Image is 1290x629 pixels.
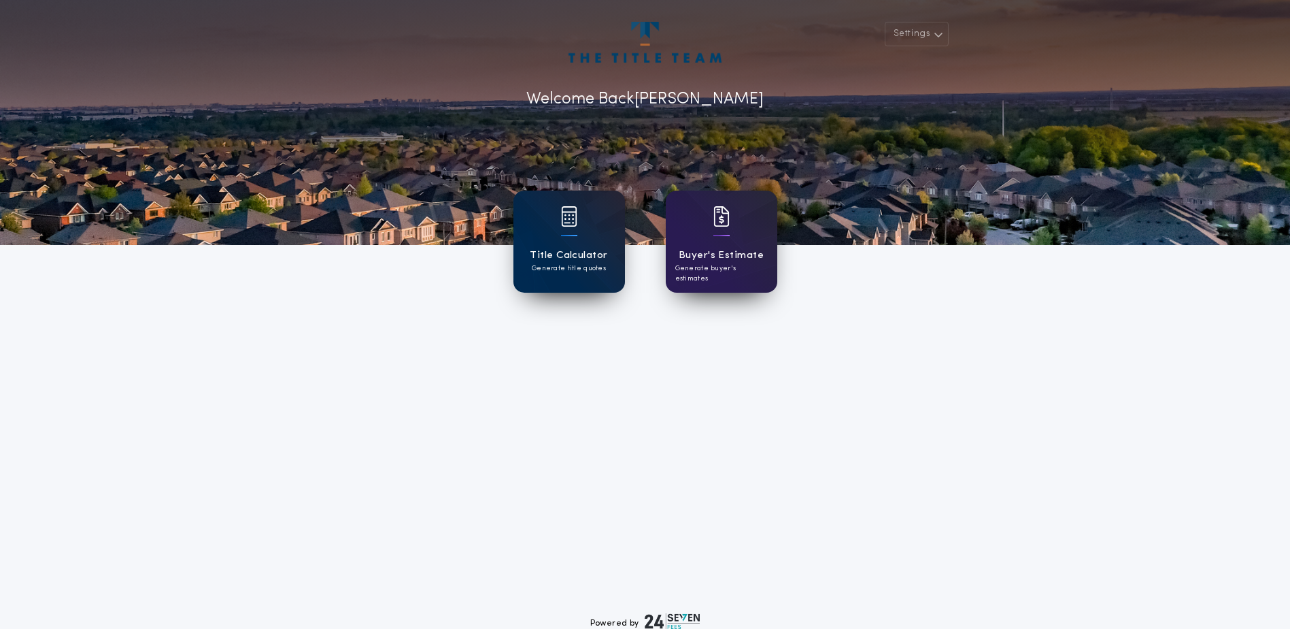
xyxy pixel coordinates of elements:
[713,206,730,227] img: card icon
[561,206,577,227] img: card icon
[568,22,721,63] img: account-logo
[526,87,764,112] p: Welcome Back [PERSON_NAME]
[530,248,607,263] h1: Title Calculator
[885,22,949,46] button: Settings
[666,191,777,293] a: card iconBuyer's EstimateGenerate buyer's estimates
[679,248,764,263] h1: Buyer's Estimate
[675,263,768,284] p: Generate buyer's estimates
[513,191,625,293] a: card iconTitle CalculatorGenerate title quotes
[532,263,606,274] p: Generate title quotes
